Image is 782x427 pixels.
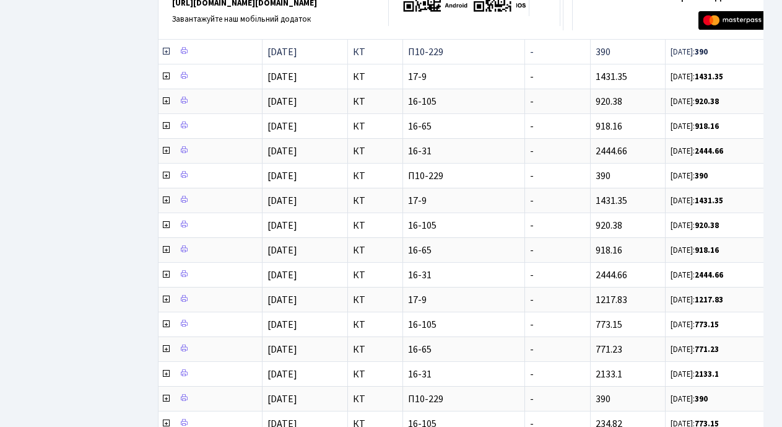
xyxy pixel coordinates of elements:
[353,171,398,181] span: КТ
[408,320,519,330] span: 16-105
[671,121,719,132] small: [DATE]:
[695,220,719,231] b: 920.38
[353,72,398,82] span: КТ
[671,270,723,281] small: [DATE]:
[353,345,398,354] span: КТ
[530,194,534,208] span: -
[671,344,719,355] small: [DATE]:
[530,120,534,133] span: -
[530,268,534,282] span: -
[671,96,719,107] small: [DATE]:
[530,219,534,232] span: -
[267,268,297,282] span: [DATE]
[408,245,519,255] span: 16-65
[695,344,719,355] b: 771.23
[267,144,297,158] span: [DATE]
[695,270,723,281] b: 2444.66
[408,146,519,156] span: 16-31
[267,70,297,84] span: [DATE]
[530,169,534,183] span: -
[408,295,519,305] span: 17-9
[267,169,297,183] span: [DATE]
[596,368,622,381] span: 2133.1
[530,392,534,406] span: -
[353,121,398,131] span: КТ
[530,95,534,108] span: -
[695,394,708,405] b: 390
[353,295,398,305] span: КТ
[671,71,723,82] small: [DATE]:
[671,146,723,157] small: [DATE]:
[596,95,622,108] span: 920.38
[596,219,622,232] span: 920.38
[267,293,297,307] span: [DATE]
[695,294,723,306] b: 1217.83
[671,294,723,306] small: [DATE]:
[267,194,297,208] span: [DATE]
[267,392,297,406] span: [DATE]
[408,270,519,280] span: 16-31
[267,120,297,133] span: [DATE]
[596,144,627,158] span: 2444.66
[267,368,297,381] span: [DATE]
[530,45,534,59] span: -
[267,95,297,108] span: [DATE]
[530,293,534,307] span: -
[671,369,719,380] small: [DATE]:
[695,195,723,206] b: 1431.35
[530,244,534,257] span: -
[596,194,627,208] span: 1431.35
[353,270,398,280] span: КТ
[408,72,519,82] span: 17-9
[596,268,627,282] span: 2444.66
[695,71,723,82] b: 1431.35
[695,319,719,330] b: 773.15
[408,171,519,181] span: П10-229
[671,245,719,256] small: [DATE]:
[671,319,719,330] small: [DATE]:
[530,368,534,381] span: -
[530,343,534,356] span: -
[267,318,297,332] span: [DATE]
[596,318,622,332] span: 773.15
[671,170,708,182] small: [DATE]:
[671,394,708,405] small: [DATE]:
[671,195,723,206] small: [DATE]:
[408,97,519,107] span: 16-105
[695,369,719,380] b: 2133.1
[671,46,708,58] small: [DATE]:
[695,46,708,58] b: 390
[353,47,398,57] span: КТ
[353,394,398,404] span: КТ
[267,343,297,356] span: [DATE]
[267,219,297,232] span: [DATE]
[596,120,622,133] span: 918.16
[596,392,610,406] span: 390
[408,47,519,57] span: П10-229
[408,121,519,131] span: 16-65
[695,170,708,182] b: 390
[695,245,719,256] b: 918.16
[408,394,519,404] span: П10-229
[353,196,398,206] span: КТ
[353,146,398,156] span: КТ
[596,343,622,356] span: 771.23
[408,221,519,231] span: 16-105
[530,144,534,158] span: -
[408,345,519,354] span: 16-65
[596,169,610,183] span: 390
[267,244,297,257] span: [DATE]
[596,70,627,84] span: 1431.35
[530,318,534,332] span: -
[353,245,398,255] span: КТ
[596,244,622,257] span: 918.16
[353,320,398,330] span: КТ
[695,146,723,157] b: 2444.66
[596,293,627,307] span: 1217.83
[408,196,519,206] span: 17-9
[671,220,719,231] small: [DATE]:
[408,369,519,379] span: 16-31
[698,11,776,30] img: Masterpass
[695,121,719,132] b: 918.16
[695,96,719,107] b: 920.38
